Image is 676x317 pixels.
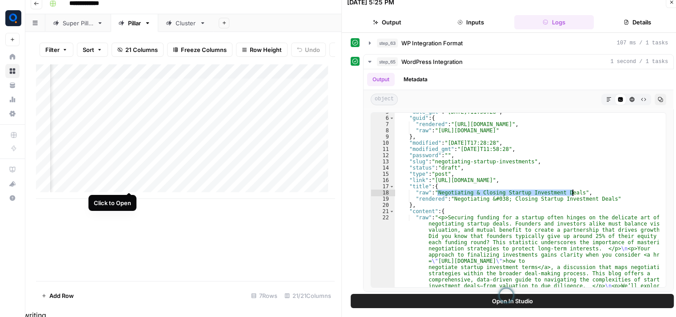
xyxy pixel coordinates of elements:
div: Pillar [128,19,141,28]
span: Toggle code folding, rows 6 through 9 [389,115,394,121]
button: Workspace: Qubit - SEO [5,7,20,29]
div: 14 [371,165,395,171]
div: 15 [371,171,395,177]
span: step_65 [377,57,398,66]
span: Open In Studio [492,297,533,305]
span: Sort [83,45,94,54]
button: Metadata [398,73,433,86]
button: 21 Columns [112,43,164,57]
div: 16 [371,177,395,183]
a: Your Data [5,78,20,92]
span: Undo [305,45,320,54]
a: Settings [5,107,20,121]
span: Add Row [49,291,74,300]
div: 21/21 Columns [281,289,335,303]
span: step_63 [377,39,398,48]
div: 18 [371,190,395,196]
a: Usage [5,92,20,107]
span: 107 ms / 1 tasks [617,39,668,47]
a: AirOps Academy [5,162,20,177]
div: 1 second / 1 tasks [364,69,673,291]
div: 9 [371,134,395,140]
span: Row Height [250,45,282,54]
a: Cluster [158,14,213,32]
span: Filter [45,45,60,54]
div: 13 [371,158,395,165]
button: Output [347,15,427,29]
div: 7 Rows [248,289,281,303]
div: 21 [371,208,395,214]
span: WP Integration Format [401,39,463,48]
button: Filter [40,43,73,57]
button: What's new? [5,177,20,191]
button: Freeze Columns [167,43,232,57]
div: 6 [371,115,395,121]
span: 1 second / 1 tasks [610,58,668,66]
span: Toggle code folding, rows 17 through 20 [389,183,394,190]
div: Super Pillar [63,19,93,28]
button: Open In Studio [351,294,674,308]
span: object [371,94,398,105]
button: Sort [77,43,108,57]
button: Undo [291,43,326,57]
div: 11 [371,146,395,152]
div: Click to Open [94,198,131,207]
span: Toggle code folding, rows 21 through 26 [389,208,394,214]
button: 107 ms / 1 tasks [364,36,673,50]
div: 12 [371,152,395,158]
div: 7 [371,121,395,127]
span: Freeze Columns [181,45,227,54]
div: 8 [371,127,395,134]
img: Qubit - SEO Logo [5,10,21,26]
button: Help + Support [5,191,20,205]
button: Inputs [431,15,511,29]
button: Logs [514,15,594,29]
a: Browse [5,64,20,78]
span: WordPress Integration [401,57,463,66]
span: 21 Columns [125,45,158,54]
div: What's new? [6,177,19,190]
a: Home [5,50,20,64]
div: 17 [371,183,395,190]
a: Pillar [111,14,158,32]
div: 20 [371,202,395,208]
button: 1 second / 1 tasks [364,55,673,69]
div: Cluster [176,19,196,28]
button: Row Height [236,43,288,57]
button: Output [367,73,395,86]
div: 10 [371,140,395,146]
button: Add Row [36,289,79,303]
a: Super Pillar [45,14,111,32]
div: 19 [371,196,395,202]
